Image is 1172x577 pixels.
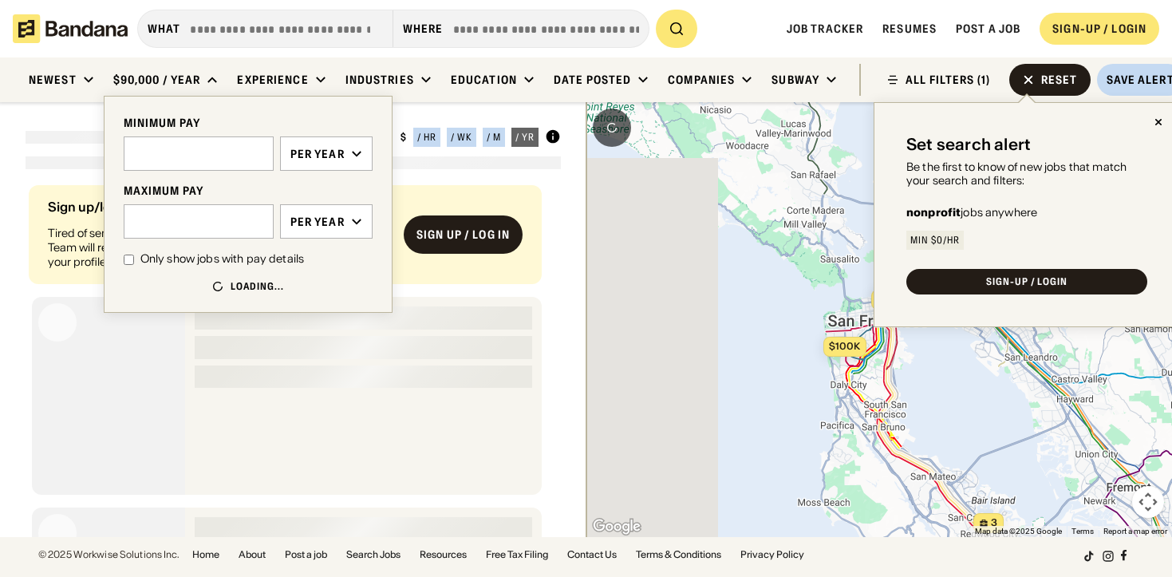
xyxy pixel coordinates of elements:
[882,22,937,36] a: Resumes
[515,132,535,142] div: / yr
[590,516,643,537] a: Open this area in Google Maps (opens a new window)
[906,135,1031,154] div: Set search alert
[239,550,266,559] a: About
[420,550,467,559] a: Resources
[124,116,373,130] div: MINIMUM PAY
[290,215,345,229] div: Per year
[140,251,304,267] div: Only show jobs with pay details
[590,516,643,537] img: Google
[554,73,631,87] div: Date Posted
[124,255,134,265] input: Only show jobs with pay details
[991,516,997,530] span: 3
[740,550,804,559] a: Privacy Policy
[231,280,284,293] div: Loading...
[192,550,219,559] a: Home
[906,207,1037,218] div: jobs anywhere
[1132,486,1164,518] button: Map camera controls
[48,200,391,226] div: Sign up/log in to get job matches
[486,550,548,559] a: Free Tax Filing
[1052,22,1146,36] div: SIGN-UP / LOGIN
[787,22,863,36] a: Job Tracker
[345,73,414,87] div: Industries
[906,205,961,219] b: nonprofit
[1071,527,1094,536] a: Terms (opens in new tab)
[346,550,401,559] a: Search Jobs
[48,226,391,270] div: Tired of sending out endless job applications? Bandana Match Team will recommend jobs tailored to...
[124,184,373,198] div: MAXIMUM PAY
[1103,527,1167,536] a: Report a map error
[451,132,472,142] div: / wk
[771,73,819,87] div: Subway
[986,277,1067,287] div: SIGN-UP / LOGIN
[416,227,510,242] div: Sign up / Log in
[403,22,444,36] div: Where
[975,527,1062,536] span: Map data ©2025 Google
[487,132,501,142] div: / m
[13,14,128,43] img: Bandana logotype
[290,147,345,161] div: Per year
[636,550,721,559] a: Terms & Conditions
[38,550,180,559] div: © 2025 Workwise Solutions Inc.
[237,73,308,87] div: Experience
[956,22,1020,36] a: Post a job
[668,73,735,87] div: Companies
[829,340,860,352] span: $100k
[29,73,77,87] div: Newest
[567,550,617,559] a: Contact Us
[906,160,1147,188] div: Be the first to know of new jobs that match your search and filters:
[417,132,436,142] div: / hr
[26,179,561,537] div: grid
[285,550,327,559] a: Post a job
[1041,74,1078,85] div: Reset
[906,74,990,85] div: ALL FILTERS (1)
[148,22,180,36] div: what
[401,131,407,144] div: $
[451,73,517,87] div: Education
[113,73,201,87] div: $90,000 / year
[910,235,960,245] div: Min $0/hr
